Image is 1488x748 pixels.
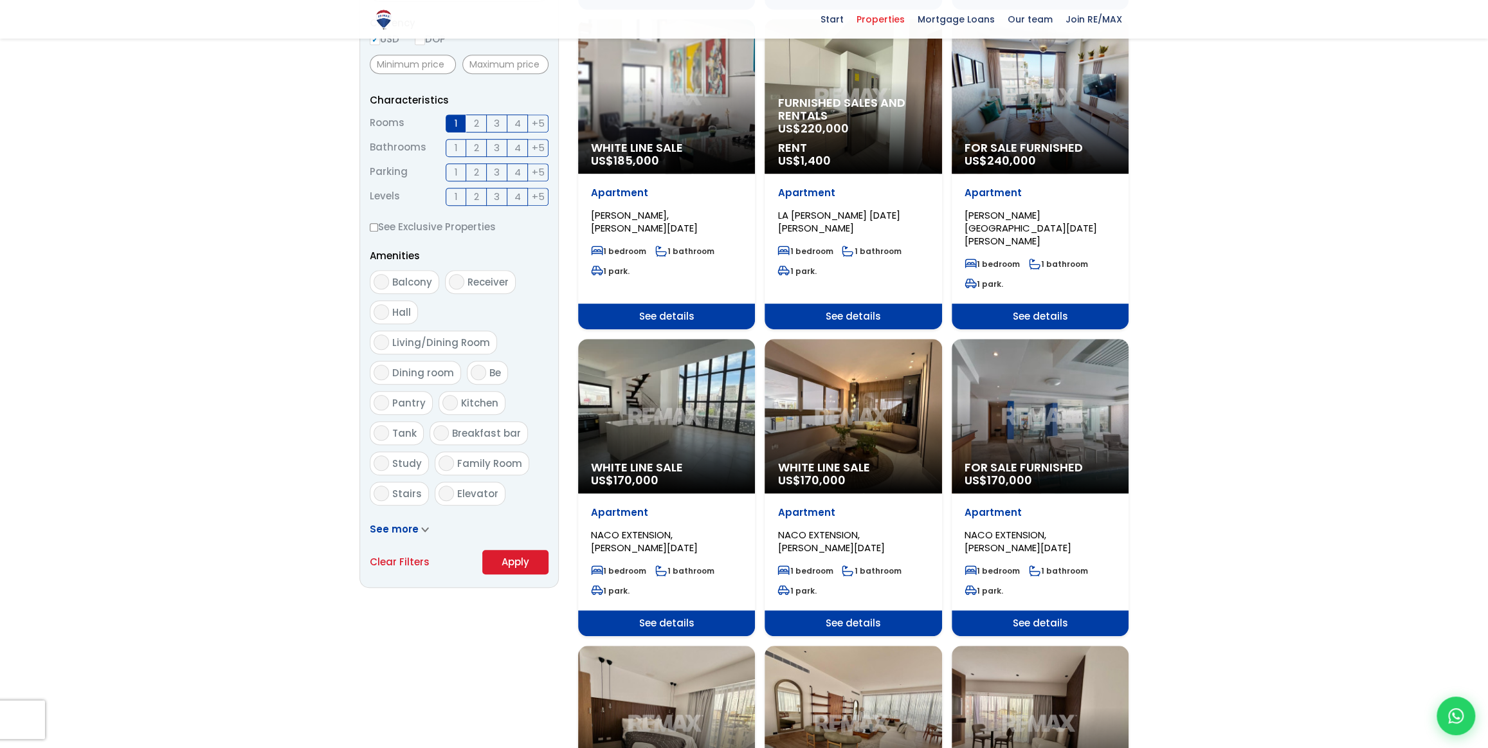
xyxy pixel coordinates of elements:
[591,208,698,235] font: [PERSON_NAME], [PERSON_NAME][DATE]
[1012,616,1067,630] font: See details
[370,55,456,74] input: Minimum price
[977,565,1020,576] font: 1 bedroom
[854,246,901,257] font: 1 bathroom
[765,19,941,329] a: Furnished sales and rentals US$220,000 Rent US$1,400 Apartment LA [PERSON_NAME] [DATE][PERSON_NAM...
[452,426,521,440] font: Breakfast bar
[467,275,509,289] font: Receiver
[370,35,380,45] input: USD
[370,522,419,536] font: See more
[987,472,1032,488] font: 170,000
[494,116,500,130] font: 3
[1008,13,1053,26] font: Our team
[474,165,479,179] font: 2
[965,152,987,169] font: US$
[372,8,395,31] img: REMAX logo
[987,152,1036,169] font: 240,000
[800,472,845,488] font: 170,000
[667,565,714,576] font: 1 bathroom
[392,275,432,289] font: Balcony
[965,186,1022,199] font: Apartment
[374,304,389,320] input: Hall
[482,550,549,574] button: Apply
[374,365,389,380] input: Dining room
[370,93,449,107] font: Characteristics
[965,506,1022,519] font: Apartment
[461,396,498,410] font: Kitchen
[392,457,422,470] font: Study
[457,457,522,470] font: Family Room
[442,395,458,410] input: Kitchen
[591,459,683,475] font: White Line Sale
[603,246,646,257] font: 1 bedroom
[854,565,901,576] font: 1 bathroom
[374,455,389,471] input: Study
[489,366,501,379] font: Be
[374,274,389,289] input: Balcony
[392,487,422,500] font: Stairs
[370,116,404,129] font: Rooms
[392,336,490,349] font: Living/Dining Room
[514,141,521,154] font: 4
[777,140,806,156] font: Rent
[918,13,995,26] font: Mortgage Loans
[462,55,549,74] input: Maximum price
[370,140,426,154] font: Bathrooms
[392,306,411,319] font: Hall
[777,472,800,488] font: US$
[532,116,545,130] font: +5
[591,528,698,554] font: NACO EXTENSION, [PERSON_NAME][DATE]
[502,555,529,569] font: Apply
[790,585,816,596] font: 1 park.
[370,189,400,203] font: Levels
[439,486,454,501] input: Elevator
[1012,309,1067,323] font: See details
[639,309,694,323] font: See details
[777,528,884,554] font: NACO EXTENSION, [PERSON_NAME][DATE]
[857,13,905,26] font: Properties
[777,152,800,169] font: US$
[952,339,1129,636] a: For sale furnished US$170,000 Apartment NACO EXTENSION, [PERSON_NAME][DATE] 1 bedroom 1 bathroom ...
[374,486,389,501] input: Stairs
[433,425,449,441] input: Breakfast bar
[380,32,399,46] font: USD
[514,190,521,203] font: 4
[777,95,905,123] font: Furnished sales and rentals
[494,190,500,203] font: 3
[1066,13,1122,26] font: Join RE/MAX
[777,506,835,519] font: Apartment
[494,141,500,154] font: 3
[777,459,869,475] font: White Line Sale
[977,259,1020,269] font: 1 bedroom
[439,455,454,471] input: Family Room
[374,395,389,410] input: Pantry
[370,165,408,178] font: Parking
[591,186,648,199] font: Apartment
[392,366,454,379] font: Dining room
[370,249,420,262] font: Amenities
[514,165,521,179] font: 4
[455,190,458,203] font: 1
[613,472,658,488] font: 170,000
[603,565,646,576] font: 1 bedroom
[639,616,694,630] font: See details
[591,472,613,488] font: US$
[425,32,446,46] font: DOP
[370,522,429,536] a: See more
[449,274,464,289] input: Receiver
[514,116,521,130] font: 4
[532,165,545,179] font: +5
[777,186,835,199] font: Apartment
[790,266,816,277] font: 1 park.
[455,141,458,154] font: 1
[603,266,630,277] font: 1 park.
[591,152,613,169] font: US$
[965,528,1071,554] font: NACO EXTENSION, [PERSON_NAME][DATE]
[591,140,683,156] font: White Line Sale
[977,585,1003,596] font: 1 park.
[613,152,659,169] font: 185,000
[790,565,833,576] font: 1 bedroom
[374,334,389,350] input: Living/Dining Room
[965,140,1083,156] font: For sale furnished
[790,246,833,257] font: 1 bedroom
[800,152,830,169] font: 1,400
